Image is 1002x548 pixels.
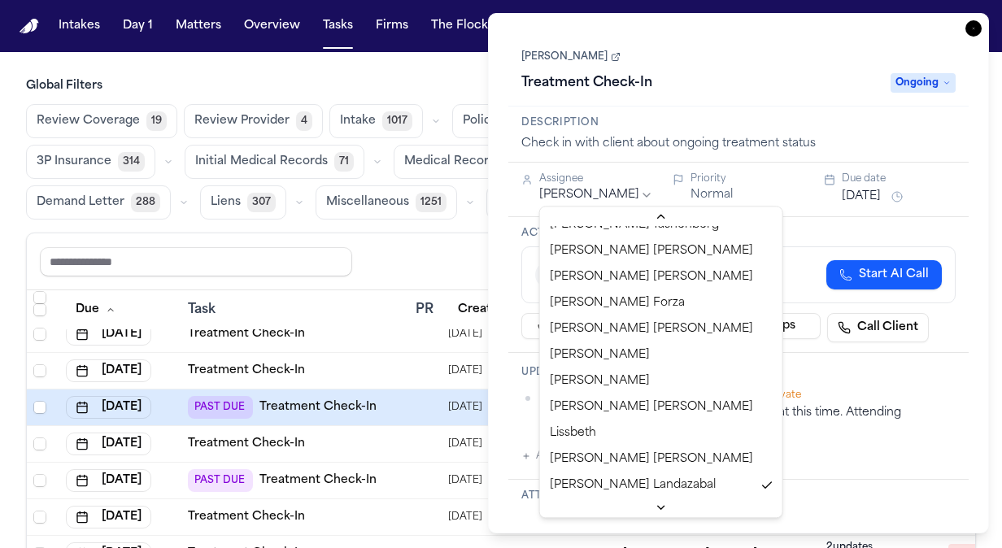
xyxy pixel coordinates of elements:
span: Lissbeth [550,425,596,441]
span: [PERSON_NAME] [550,373,650,389]
span: [PERSON_NAME] [PERSON_NAME] [550,243,753,259]
span: [PERSON_NAME] Forza [550,295,685,311]
span: [PERSON_NAME] Tashenberg [550,217,719,233]
span: [PERSON_NAME] [PERSON_NAME] [550,399,753,415]
span: [PERSON_NAME] [PERSON_NAME] [550,451,753,468]
span: [PERSON_NAME] Landazabal [550,477,716,494]
span: [PERSON_NAME] [PERSON_NAME] [550,269,753,285]
span: [PERSON_NAME] [PERSON_NAME] [550,321,753,337]
span: [PERSON_NAME] [550,347,650,363]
